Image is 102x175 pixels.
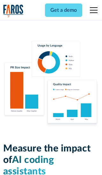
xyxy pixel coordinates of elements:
[3,4,24,17] img: Logo of the analytics and reporting company Faros.
[45,3,82,17] a: Get a demo
[3,41,99,128] img: Charts tracking GitHub Copilot's usage and impact on velocity and quality
[3,4,24,17] a: home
